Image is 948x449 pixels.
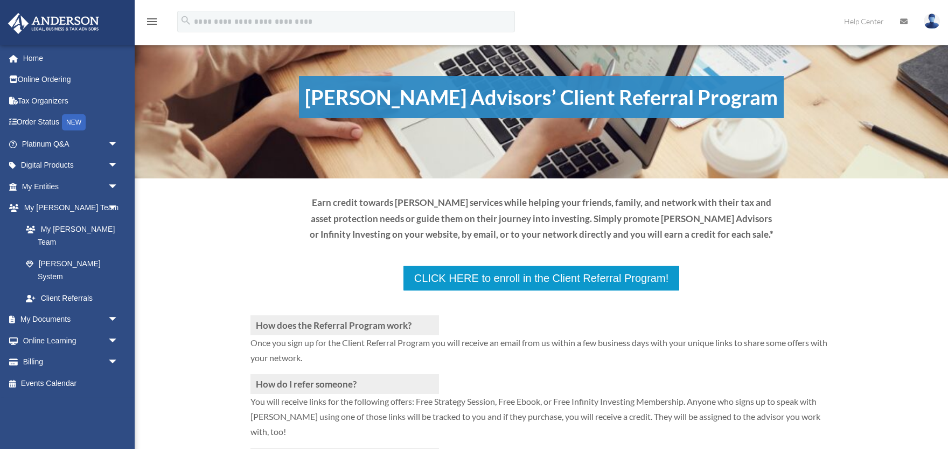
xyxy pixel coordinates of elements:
a: My [PERSON_NAME] Teamarrow_drop_down [8,197,135,219]
div: NEW [62,114,86,130]
span: arrow_drop_down [108,176,129,198]
i: menu [145,15,158,28]
a: Platinum Q&Aarrow_drop_down [8,133,135,155]
a: Online Ordering [8,69,135,91]
p: You will receive links for the following offers: Free Strategy Session, Free Ebook, or Free Infin... [250,394,832,448]
span: arrow_drop_down [108,309,129,331]
a: Client Referrals [15,287,129,309]
a: Billingarrow_drop_down [8,351,135,373]
p: Earn credit towards [PERSON_NAME] services while helping your friends, family, and network with t... [309,195,774,243]
span: arrow_drop_down [108,330,129,352]
a: My Entitiesarrow_drop_down [8,176,135,197]
img: Anderson Advisors Platinum Portal [5,13,102,34]
h3: How do I refer someone? [250,374,439,394]
span: arrow_drop_down [108,351,129,374]
h3: How does the Referral Program work? [250,315,439,335]
img: User Pic [924,13,940,29]
a: My Documentsarrow_drop_down [8,309,135,330]
a: Digital Productsarrow_drop_down [8,155,135,176]
a: Home [8,47,135,69]
a: Tax Organizers [8,90,135,112]
a: Events Calendar [8,372,135,394]
a: CLICK HERE to enroll in the Client Referral Program! [402,265,680,292]
a: Order StatusNEW [8,112,135,134]
span: arrow_drop_down [108,155,129,177]
a: Online Learningarrow_drop_down [8,330,135,351]
a: menu [145,19,158,28]
a: My [PERSON_NAME] Team [15,218,135,253]
a: [PERSON_NAME] System [15,253,135,287]
h1: [PERSON_NAME] Advisors’ Client Referral Program [299,76,784,118]
i: search [180,15,192,26]
span: arrow_drop_down [108,197,129,219]
span: arrow_drop_down [108,133,129,155]
p: Once you sign up for the Client Referral Program you will receive an email from us within a few b... [250,335,832,374]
